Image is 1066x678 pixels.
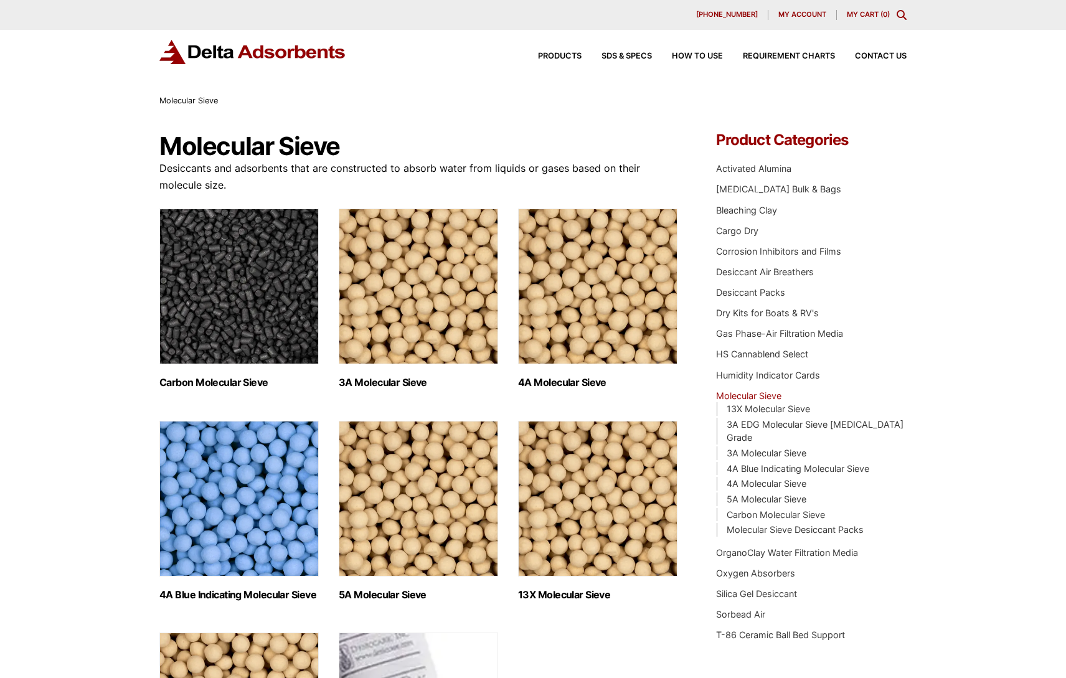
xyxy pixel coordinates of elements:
a: My account [768,10,837,20]
a: 5A Molecular Sieve [727,494,806,504]
a: 4A Blue Indicating Molecular Sieve [727,463,869,474]
p: Desiccants and adsorbents that are constructed to absorb water from liquids or gases based on the... [159,160,679,194]
h1: Molecular Sieve [159,133,679,160]
a: My Cart (0) [847,10,890,19]
a: Desiccant Air Breathers [716,266,814,277]
span: How to Use [672,52,723,60]
h2: 13X Molecular Sieve [518,589,677,601]
h2: 3A Molecular Sieve [339,377,498,388]
span: 0 [883,10,887,19]
h4: Product Categories [716,133,907,148]
span: Molecular Sieve [159,96,218,105]
a: HS Cannablend Select [716,349,808,359]
img: 4A Blue Indicating Molecular Sieve [159,421,319,577]
h2: Carbon Molecular Sieve [159,377,319,388]
span: Products [538,52,582,60]
a: Bleaching Clay [716,205,777,215]
a: 4A Molecular Sieve [727,478,806,489]
a: Carbon Molecular Sieve [727,509,825,520]
a: SDS & SPECS [582,52,652,60]
a: Molecular Sieve Desiccant Packs [727,524,864,535]
a: Gas Phase-Air Filtration Media [716,328,843,339]
span: My account [778,11,826,18]
a: Silica Gel Desiccant [716,588,797,599]
a: 3A Molecular Sieve [727,448,806,458]
a: Visit product category 13X Molecular Sieve [518,421,677,601]
a: Visit product category 4A Blue Indicating Molecular Sieve [159,421,319,601]
img: Carbon Molecular Sieve [159,209,319,364]
a: Activated Alumina [716,163,791,174]
h2: 5A Molecular Sieve [339,589,498,601]
a: T-86 Ceramic Ball Bed Support [716,629,845,640]
a: Visit product category Carbon Molecular Sieve [159,209,319,388]
a: [PHONE_NUMBER] [686,10,768,20]
a: Corrosion Inhibitors and Films [716,246,841,257]
a: Dry Kits for Boats & RV's [716,308,819,318]
a: OrganoClay Water Filtration Media [716,547,858,558]
img: 5A Molecular Sieve [339,421,498,577]
img: 4A Molecular Sieve [518,209,677,364]
a: Products [518,52,582,60]
a: [MEDICAL_DATA] Bulk & Bags [716,184,841,194]
a: Humidity Indicator Cards [716,370,820,380]
div: Toggle Modal Content [897,10,907,20]
a: Molecular Sieve [716,390,781,401]
a: 3A EDG Molecular Sieve [MEDICAL_DATA] Grade [727,419,903,443]
img: 13X Molecular Sieve [518,421,677,577]
a: Oxygen Absorbers [716,568,795,578]
a: Desiccant Packs [716,287,785,298]
img: Delta Adsorbents [159,40,346,64]
a: Contact Us [835,52,907,60]
span: Requirement Charts [743,52,835,60]
a: Visit product category 5A Molecular Sieve [339,421,498,601]
img: 3A Molecular Sieve [339,209,498,364]
a: Cargo Dry [716,225,758,236]
a: 13X Molecular Sieve [727,403,810,414]
span: [PHONE_NUMBER] [696,11,758,18]
a: Visit product category 4A Molecular Sieve [518,209,677,388]
span: SDS & SPECS [601,52,652,60]
a: How to Use [652,52,723,60]
span: Contact Us [855,52,907,60]
a: Requirement Charts [723,52,835,60]
h2: 4A Blue Indicating Molecular Sieve [159,589,319,601]
a: Visit product category 3A Molecular Sieve [339,209,498,388]
a: Sorbead Air [716,609,765,619]
h2: 4A Molecular Sieve [518,377,677,388]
